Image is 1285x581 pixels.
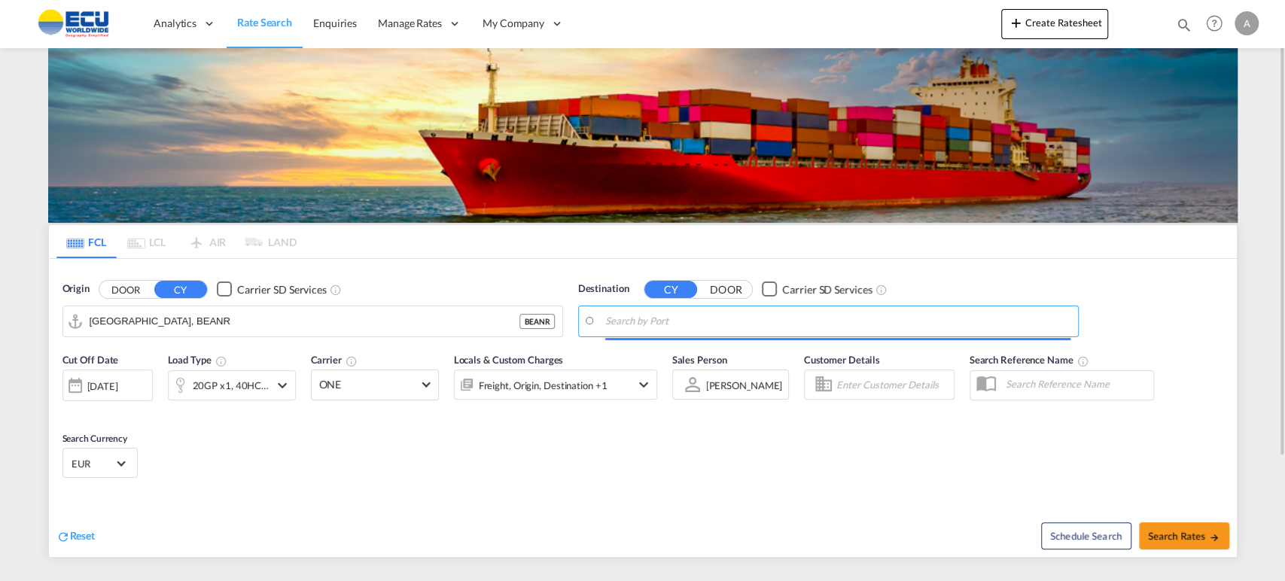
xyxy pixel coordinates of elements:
md-icon: Unchecked: Search for CY (Container Yard) services for all selected carriers.Checked : Search for... [875,284,887,296]
span: Analytics [154,16,196,31]
div: Carrier SD Services [782,282,872,297]
md-input-container: Antwerp, BEANR [63,306,562,336]
div: [PERSON_NAME] [706,379,783,391]
md-input-container: Aqaba, JOAQB [579,306,1078,336]
div: Carrier SD Services [237,282,327,297]
button: CY [644,281,697,298]
span: Help [1201,11,1227,36]
span: Cut Off Date [62,354,119,366]
span: Enquiries [313,17,357,29]
span: Rate Search [237,16,292,29]
md-icon: Unchecked: Search for CY (Container Yard) services for all selected carriers.Checked : Search for... [330,284,342,296]
md-icon: icon-refresh [56,530,70,543]
button: Note: By default Schedule search will only considerorigin ports, destination ports and cut off da... [1041,522,1131,549]
span: Search Rates [1148,530,1220,542]
img: LCL+%26+FCL+BACKGROUND.png [48,48,1238,223]
md-checkbox: Checkbox No Ink [217,281,327,297]
div: 20GP x1 40HC x1icon-chevron-down [168,370,296,400]
span: Reset [70,529,96,542]
md-icon: icon-information-outline [215,355,227,367]
span: Search Reference Name [970,354,1089,366]
button: icon-plus 400-fgCreate Ratesheet [1001,9,1108,39]
div: icon-magnify [1176,17,1192,39]
span: EUR [72,457,114,470]
md-icon: icon-arrow-right [1209,532,1220,543]
button: DOOR [699,281,752,298]
md-datepicker: Select [62,400,74,420]
input: Search by Port [605,310,1070,333]
md-checkbox: Checkbox No Ink [762,281,872,297]
div: [DATE] [87,379,118,393]
md-icon: The selected Trucker/Carrierwill be displayed in the rate results If the rates are from another f... [346,355,358,367]
span: Sales Person [672,354,727,366]
md-select: Sales Person: Anja Verbeeck [705,374,784,396]
span: Search Currency [62,433,128,444]
md-icon: icon-chevron-down [273,376,291,394]
div: 20GP x1 40HC x1 [193,375,269,396]
button: CY [154,281,207,298]
div: Origin DOOR CY Checkbox No InkUnchecked: Search for CY (Container Yard) services for all selected... [49,259,1237,557]
span: Destination [578,281,629,297]
img: 6cccb1402a9411edb762cf9624ab9cda.png [23,7,124,41]
md-icon: icon-plus 400-fg [1007,14,1025,32]
div: [DATE] [62,370,153,401]
div: Freight Origin Destination Factory Stuffingicon-chevron-down [454,370,657,400]
md-tab-item: FCL [56,225,117,258]
span: Origin [62,281,90,297]
div: A [1235,11,1259,35]
span: Manage Rates [378,16,442,31]
md-pagination-wrapper: Use the left and right arrow keys to navigate between tabs [56,225,297,258]
span: Load Type [168,354,227,366]
md-select: Select Currency: € EUREuro [71,452,129,474]
div: BEANR [519,314,555,329]
input: Search by Port [90,310,519,333]
span: ONE [319,377,417,392]
span: Locals & Custom Charges [454,354,564,366]
input: Enter Customer Details [836,373,949,396]
input: Search Reference Name [998,373,1153,395]
div: Freight Origin Destination Factory Stuffing [479,375,607,396]
md-icon: icon-chevron-down [635,376,653,394]
div: icon-refreshReset [56,528,96,545]
span: Customer Details [804,354,880,366]
span: Carrier [311,354,358,366]
button: DOOR [99,281,152,298]
span: My Company [483,16,544,31]
md-icon: icon-magnify [1176,17,1192,33]
md-icon: Your search will be saved by the below given name [1076,355,1089,367]
button: Search Ratesicon-arrow-right [1139,522,1229,549]
div: Help [1201,11,1235,38]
